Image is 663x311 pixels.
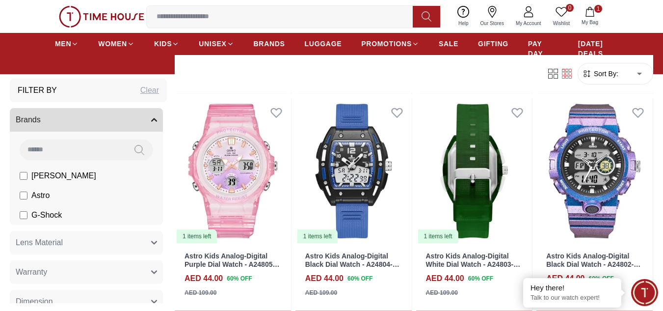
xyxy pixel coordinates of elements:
a: MEN [55,35,79,53]
span: 1 [594,5,602,13]
div: AED 109.00 [305,288,337,297]
h4: AED 44.00 [546,273,584,284]
div: 1 items left [297,229,338,243]
span: LUGGAGE [305,39,342,49]
img: Astro Kids Analog-Digital Black Dial Watch - A24802-PPNN [536,98,653,244]
a: SALE [439,35,458,53]
a: Astro Kids Analog-Digital Black Dial Watch - A24804-PPNB [305,252,399,277]
span: Wishlist [549,20,574,27]
span: WOMEN [98,39,127,49]
a: UNISEX [199,35,234,53]
span: PROMOTIONS [361,39,412,49]
button: Brands [10,108,163,132]
h4: AED 44.00 [426,273,464,284]
span: GIFTING [478,39,508,49]
a: Our Stores [475,4,510,29]
button: Lens Material [10,231,163,254]
div: Chat Widget [631,279,658,306]
span: BRANDS [254,39,285,49]
button: 1My Bag [576,5,604,28]
span: Dimension [16,296,53,308]
span: 60 % OFF [589,274,614,283]
div: AED 109.00 [426,288,458,297]
a: [DATE] DEALS [578,35,608,62]
h4: AED 44.00 [305,273,344,284]
h4: AED 44.00 [185,273,223,284]
span: UNISEX [199,39,226,49]
a: Astro Kids Analog-Digital White Dial Watch - A24803-PPGG [426,252,521,277]
span: My Account [512,20,545,27]
a: Astro Kids Analog-Digital Purple Dial Watch - A24805-PPPP1 items left [175,98,291,244]
span: Astro [31,190,50,201]
span: 0 [566,4,574,12]
img: Astro Kids Analog-Digital Purple Dial Watch - A24805-PPPP [175,98,291,244]
a: Astro Kids Analog-Digital White Dial Watch - A24803-PPGG1 items left [416,98,532,244]
div: 1 items left [418,229,458,243]
a: PAY DAY SALE [528,35,558,72]
span: 60 % OFF [227,274,252,283]
span: KIDS [154,39,172,49]
button: Warranty [10,260,163,284]
a: Astro Kids Analog-Digital Purple Dial Watch - A24805-PPPP [185,252,279,277]
a: WOMEN [98,35,134,53]
a: Help [452,4,475,29]
span: Lens Material [16,237,63,249]
h3: Filter By [18,85,57,96]
span: Warranty [16,266,47,278]
img: Astro Kids Analog-Digital Black Dial Watch - A24804-PPNB [295,98,412,244]
span: MEN [55,39,71,49]
a: KIDS [154,35,179,53]
span: 60 % OFF [468,274,493,283]
span: My Bag [578,19,602,26]
p: Talk to our watch expert! [530,294,614,302]
input: G-Shock [20,211,27,219]
a: Astro Kids Analog-Digital Black Dial Watch - A24804-PPNB1 items left [295,98,412,244]
div: Hey there! [530,283,614,293]
img: Astro Kids Analog-Digital White Dial Watch - A24803-PPGG [416,98,532,244]
a: GIFTING [478,35,508,53]
span: Our Stores [477,20,508,27]
span: Help [454,20,473,27]
div: AED 109.00 [185,288,216,297]
span: 60 % OFF [347,274,372,283]
span: Sort By: [592,69,618,79]
span: PAY DAY SALE [528,39,558,68]
span: Brands [16,114,41,126]
input: Astro [20,192,27,199]
span: G-Shock [31,209,62,221]
a: 0Wishlist [547,4,576,29]
input: [PERSON_NAME] [20,172,27,180]
button: Sort By: [582,69,618,79]
img: ... [59,6,144,28]
a: LUGGAGE [305,35,342,53]
span: [DATE] DEALS [578,39,608,58]
div: 1 items left [177,229,217,243]
span: [PERSON_NAME] [31,170,96,182]
a: PROMOTIONS [361,35,419,53]
a: BRANDS [254,35,285,53]
span: SALE [439,39,458,49]
div: Clear [140,85,159,96]
a: Astro Kids Analog-Digital Black Dial Watch - A24802-PPNN [546,252,640,277]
